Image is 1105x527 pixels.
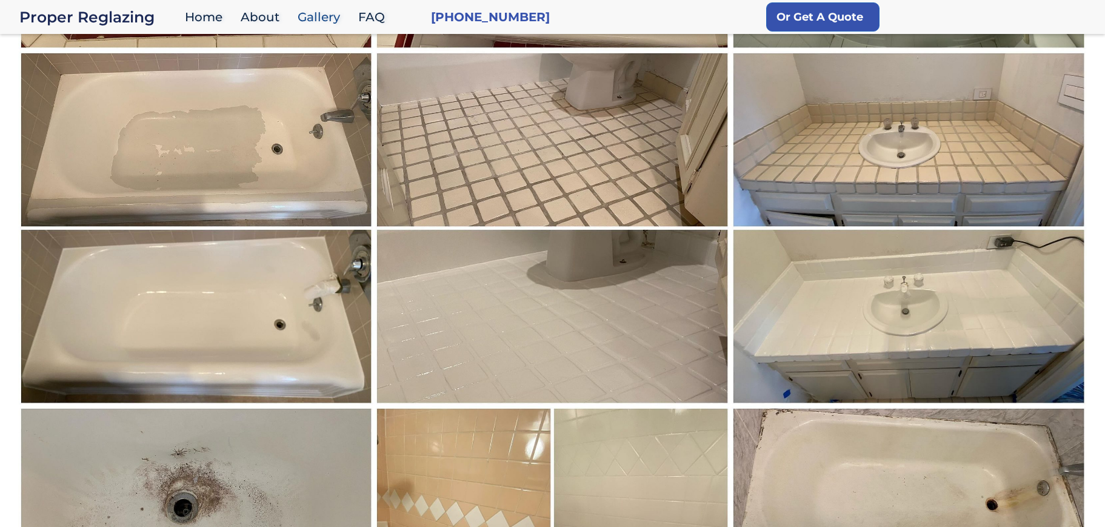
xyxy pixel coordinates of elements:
a: ... [18,51,375,406]
a: [PHONE_NUMBER] [431,8,550,25]
a: About [235,4,292,30]
a: ... [375,51,731,406]
img: ... [374,50,732,407]
a: Gallery [292,4,352,30]
a: home [19,8,179,25]
img: ... [18,50,375,407]
div: Proper Reglazing [19,8,179,25]
a: FAQ [352,4,397,30]
a: Home [179,4,235,30]
a: ... [730,51,1087,406]
a: Or Get A Quote [766,2,880,32]
img: ... [730,50,1087,407]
